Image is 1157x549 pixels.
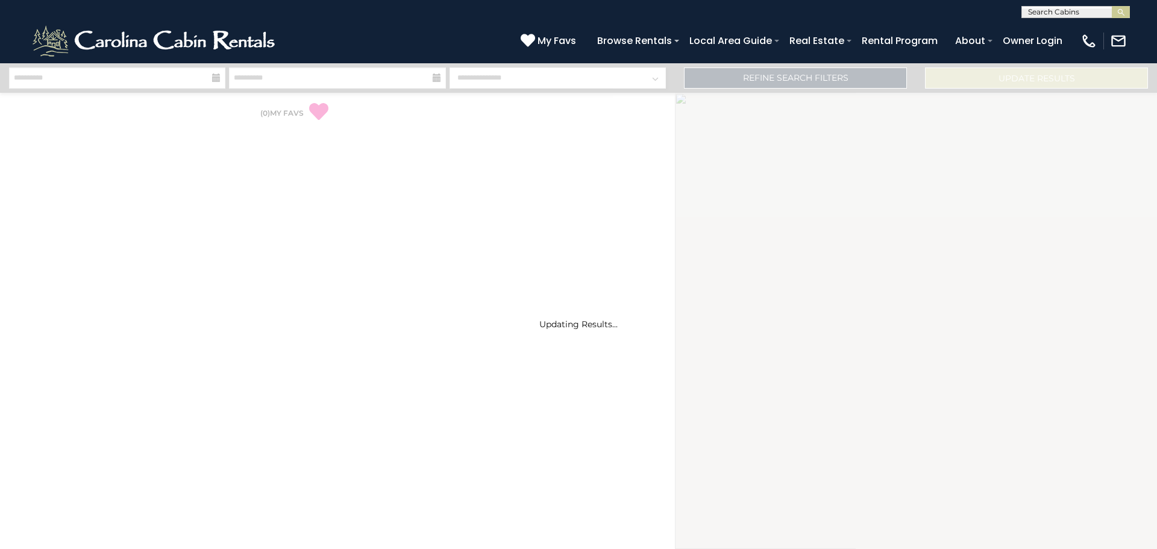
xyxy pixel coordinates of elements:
a: Rental Program [856,30,944,51]
a: Browse Rentals [591,30,678,51]
a: Real Estate [783,30,850,51]
img: phone-regular-white.png [1080,33,1097,49]
a: Owner Login [997,30,1068,51]
img: mail-regular-white.png [1110,33,1127,49]
span: My Favs [538,33,576,48]
a: About [949,30,991,51]
img: White-1-2.png [30,23,280,59]
a: Local Area Guide [683,30,778,51]
a: My Favs [521,33,579,49]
